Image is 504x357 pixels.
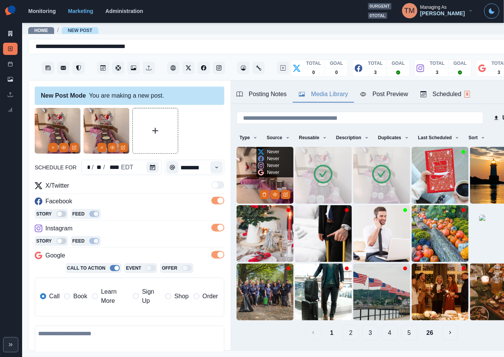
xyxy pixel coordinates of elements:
[42,62,54,74] a: Stream
[120,163,134,172] div: schedule for
[443,325,458,340] button: Next Media
[353,264,410,320] img: fsp2xsqdvqdzxf5uj9tp
[267,155,279,162] p: Never
[34,28,48,33] a: Home
[454,60,467,67] p: GOAL
[162,265,177,272] p: Offer
[267,169,279,176] p: Never
[103,163,106,172] div: /
[335,69,338,76] p: 0
[167,62,179,74] button: Client Website
[68,28,92,33] a: New Post
[67,265,105,272] p: Call To Action
[3,88,18,101] a: Uploads
[415,132,463,144] button: Last Scheduled
[147,162,159,173] button: schedule for
[412,264,469,320] img: bym4nr5kzcqqnvnvydlz
[237,205,293,262] img: n8mghopirwh0ecv5riqg
[94,163,102,172] div: schedule for
[101,287,128,306] span: Learn More
[35,164,77,172] label: schedule for
[3,58,18,70] a: Post Schedule
[97,62,109,74] button: Post Schedule
[353,147,410,204] img: slhtltoviqfkoxz5ylti
[36,238,52,244] p: Story
[3,73,18,85] a: Media Library
[264,132,293,144] button: Source
[84,108,129,154] img: bchzacpcehyuf3jf6njt
[396,3,480,18] button: Managing As[PERSON_NAME]
[392,60,405,67] p: GOAL
[106,163,120,172] div: schedule for
[35,87,224,105] div: You are making a new post.
[271,190,280,199] button: View Media
[295,205,352,262] img: p3cfo93s0uqeauiuwu6k
[28,26,98,34] nav: breadcrumb
[174,292,188,301] span: Shop
[165,160,224,175] div: Time
[368,3,391,10] span: 0 urgent
[35,108,81,154] img: slhtltoviqfkoxz5ylti
[306,60,321,67] p: TOTAL
[45,181,69,190] p: X/Twitter
[73,292,87,301] span: Book
[81,160,162,175] div: schedule for
[182,62,195,74] button: Twitter
[237,264,293,320] img: ofgscg30fjk96wt4a17j
[498,69,501,76] p: 3
[260,190,269,199] button: Delete Media
[198,62,210,74] button: Facebook
[105,8,143,14] a: Administration
[126,265,141,272] p: Event
[112,62,124,74] button: Content Pool
[375,132,412,144] button: Duplicates
[237,132,261,144] button: Type
[166,161,179,174] button: Time
[237,147,293,204] img: aokoqgl5arhcpu1gfoe9
[412,205,469,262] img: kh4xj4nhqhwmzpx9puws
[41,91,86,100] div: New Post Mode
[127,62,140,74] button: Media Library
[133,108,178,153] button: Upload Media
[404,2,415,20] div: Tony Manalo
[420,10,465,17] div: [PERSON_NAME]
[401,325,417,340] button: Page 5
[333,132,372,144] button: Description
[70,143,79,152] button: Edit Media
[436,69,439,76] p: 3
[119,143,128,152] button: Edit Media
[83,163,134,172] div: Date
[57,26,59,34] span: /
[91,163,94,172] div: /
[3,104,18,116] a: Review Summary
[295,147,352,204] img: bchzacpcehyuf3jf6njt
[59,143,68,152] button: View Media
[420,325,440,340] button: Last Page
[382,325,398,340] button: Page 4
[72,62,85,74] button: Reviews
[142,287,161,306] span: Sign Up
[353,205,410,262] img: fejccrvftcdhfkw1fuul
[28,8,56,14] a: Monitoring
[465,132,488,144] button: Sort
[49,292,60,301] span: Call
[213,62,225,74] a: Instagram
[253,62,265,74] button: Administration
[295,264,352,320] img: cnxbztphuvzubgsoitgu
[237,90,287,99] div: Posting Notes
[324,325,340,340] button: Page 1
[68,8,93,14] a: Marketing
[57,62,69,74] button: Messages
[312,69,315,76] p: 0
[45,224,72,233] p: Instagram
[143,62,155,74] button: Uploads
[281,190,290,199] button: Edit Media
